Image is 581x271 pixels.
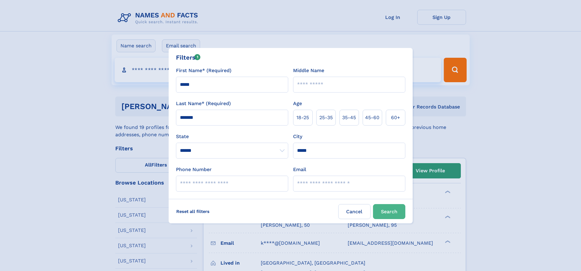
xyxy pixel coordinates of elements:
[293,133,302,140] label: City
[338,204,371,219] label: Cancel
[296,114,309,121] span: 18‑25
[176,133,288,140] label: State
[293,100,302,107] label: Age
[342,114,356,121] span: 35‑45
[176,166,212,173] label: Phone Number
[293,166,306,173] label: Email
[319,114,333,121] span: 25‑35
[373,204,405,219] button: Search
[293,67,324,74] label: Middle Name
[176,53,201,62] div: Filters
[172,204,213,219] label: Reset all filters
[176,67,231,74] label: First Name* (Required)
[365,114,379,121] span: 45‑60
[391,114,400,121] span: 60+
[176,100,231,107] label: Last Name* (Required)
